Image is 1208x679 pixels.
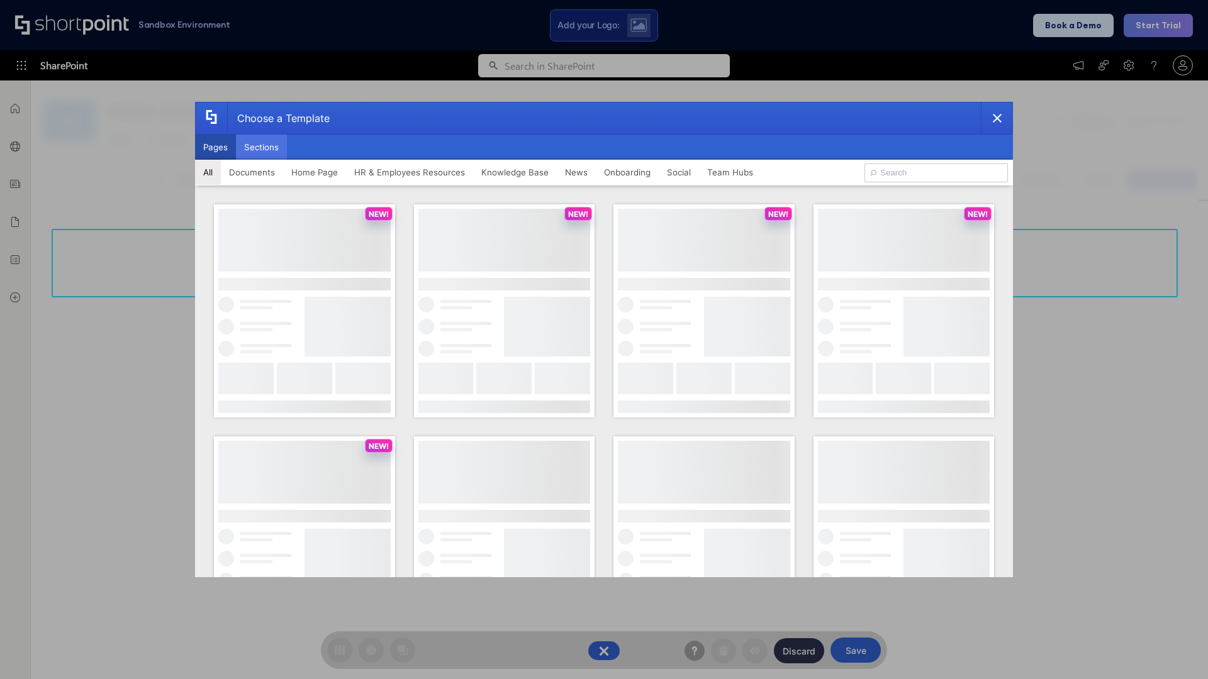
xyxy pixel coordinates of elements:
[195,160,221,185] button: All
[236,135,287,160] button: Sections
[346,160,473,185] button: HR & Employees Resources
[221,160,283,185] button: Documents
[1145,619,1208,679] iframe: Chat Widget
[864,163,1008,182] input: Search
[699,160,761,185] button: Team Hubs
[195,102,1013,577] div: template selector
[227,102,330,134] div: Choose a Template
[659,160,699,185] button: Social
[473,160,557,185] button: Knowledge Base
[968,209,988,219] p: NEW!
[369,209,389,219] p: NEW!
[283,160,346,185] button: Home Page
[568,209,588,219] p: NEW!
[596,160,659,185] button: Onboarding
[195,135,236,160] button: Pages
[557,160,596,185] button: News
[768,209,788,219] p: NEW!
[369,441,389,451] p: NEW!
